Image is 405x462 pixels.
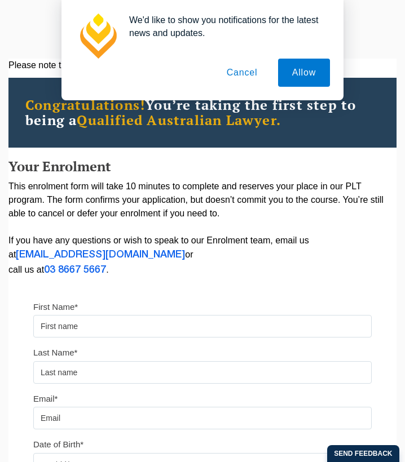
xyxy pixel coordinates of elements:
label: Date of Birth* [33,439,83,450]
a: 03 8667 5667 [44,265,106,274]
input: Last name [33,361,372,384]
label: Email* [33,393,58,405]
label: First Name* [33,301,78,313]
div: We'd like to show you notifications for the latest news and updates. [120,14,330,39]
input: Email [33,407,372,429]
span: Qualified Australian Lawyer. [77,111,281,129]
span: Congratulations! [25,96,145,114]
p: This enrolment form will take 10 minutes to complete and reserves your place in our PLT program. ... [8,180,397,278]
h2: Your Enrolment [8,159,397,174]
a: [EMAIL_ADDRESS][DOMAIN_NAME] [16,250,185,259]
img: notification icon [75,14,120,59]
input: First name [33,315,372,337]
label: Last Name* [33,347,77,358]
h2: You’re taking the first step to being a [25,97,380,128]
button: Cancel [213,59,272,87]
button: Allow [278,59,330,87]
